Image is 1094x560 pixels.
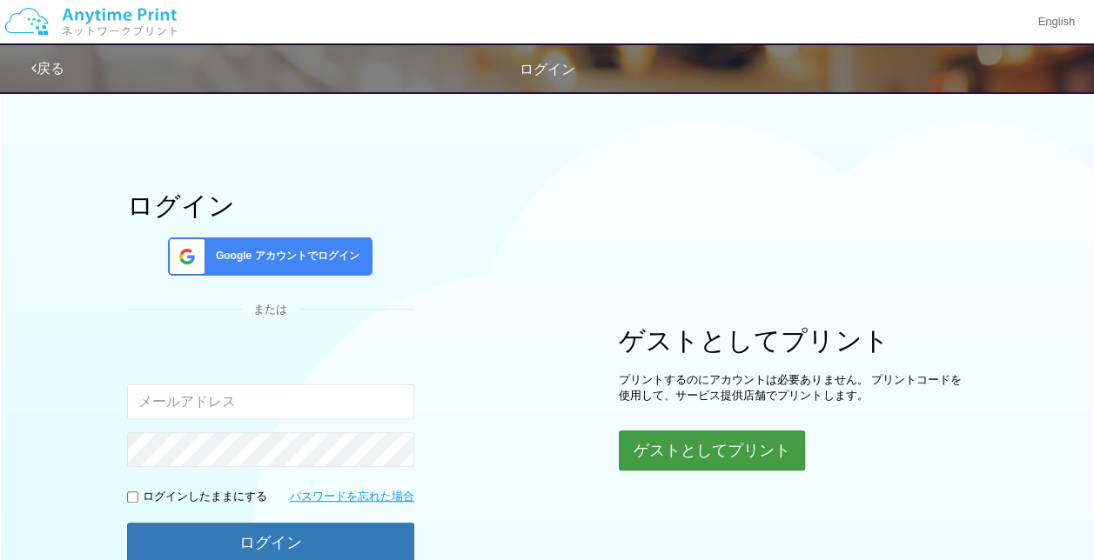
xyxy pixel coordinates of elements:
h1: ゲストとしてプリント [619,326,967,355]
input: メールアドレス [127,384,414,419]
a: 戻る [31,61,64,76]
p: ログインしたままにする [143,489,267,505]
button: ゲストとしてプリント [619,430,805,470]
span: ログイン [520,62,575,77]
p: プリントするのにアカウントは必要ありません。 プリントコードを使用して、サービス提供店舗でプリントします。 [619,372,967,404]
div: または [127,302,414,318]
span: Google アカウントでログイン [209,249,359,263]
a: パスワードを忘れた場合 [290,489,414,505]
h1: ログイン [127,191,414,220]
